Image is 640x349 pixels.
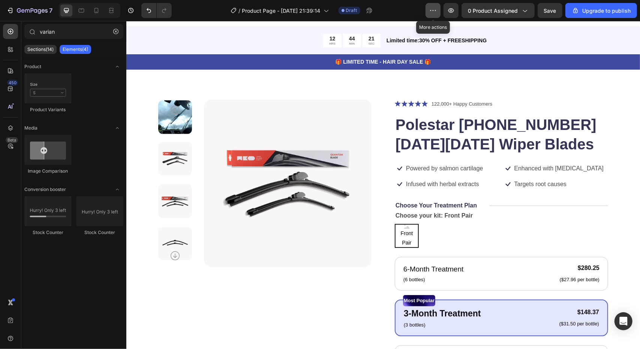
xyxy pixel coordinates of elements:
[433,256,473,262] p: ($27.96 per bottle)
[24,229,72,236] div: Stock Counter
[277,286,355,299] p: 3-Month Treatment
[78,79,246,246] img: BMW 4 Series 2014-2022 (F36) Gran Coupe Wiper Blades
[388,144,478,152] p: Enhanced with [MEDICAL_DATA]
[111,183,123,195] span: Toggle open
[615,312,633,330] div: Open Intercom Messenger
[305,79,366,87] p: 122,000+ Happy Customers
[242,14,248,21] div: 21
[24,63,41,70] span: Product
[223,14,229,21] div: 44
[32,206,66,240] img: BMW 4 Series 2014-2022 (F36) Gran Coupe Wiper Blades
[462,3,535,18] button: 0 product assigned
[203,21,209,25] p: HRS
[32,163,66,197] img: BMW 4 Series 2014-2022 (F36) Gran Coupe Wiper Blades
[572,7,631,15] div: Upgrade to publish
[24,125,37,131] span: Media
[269,208,292,227] span: Front Pair
[346,7,357,14] span: Draft
[280,144,357,152] p: Powered by salmon cartilage
[268,189,347,200] legend: Choose your kit: Front Pair
[76,229,123,236] div: Stock Counter
[6,137,18,143] div: Beta
[3,3,56,18] button: 7
[565,3,637,18] button: Upgrade to publish
[277,300,355,308] p: (3 bottles)
[1,37,513,45] p: 🎁 LIMITED TIME - HAIR DAY SALE 🎁
[27,46,54,52] p: Sections(14)
[126,21,640,349] iframe: Design area
[32,121,66,155] img: BMW 4 Series 2014-2022 (F36) Gran Coupe Wiper Blades
[111,61,123,73] span: Toggle open
[538,3,562,18] button: Save
[141,3,172,18] div: Undo/Redo
[223,21,229,25] p: MIN
[49,6,52,15] p: 7
[468,7,518,15] span: 0 product assigned
[24,106,72,113] div: Product Variants
[111,122,123,134] span: Toggle open
[63,46,88,52] p: Elements(4)
[44,230,53,239] button: Carousel Next Arrow
[277,243,337,254] p: 6-Month Treatment
[277,275,308,285] p: Most Popular
[388,160,441,167] p: Targets root causes
[24,24,123,39] input: Search Sections & Elements
[242,7,321,15] span: Product Page - [DATE] 21:39:14
[260,16,481,24] p: Limited time:30% OFF + FREESHIPPING
[44,85,53,94] button: Carousel Back Arrow
[280,160,353,167] p: Infused with herbal extracts
[277,255,337,262] p: (6 bottles)
[242,21,248,25] p: SEC
[433,300,473,306] p: ($31.50 per bottle)
[239,7,241,15] span: /
[544,7,556,14] span: Save
[24,186,66,193] span: Conversion booster
[24,168,72,174] div: Image Comparison
[268,93,482,134] h1: Polestar [PHONE_NUMBER][DATE][DATE] Wiper Blades
[432,287,474,296] div: $148.37
[7,80,18,86] div: 450
[269,181,351,189] p: Choose Your Treatment Plan
[433,243,474,252] div: $280.25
